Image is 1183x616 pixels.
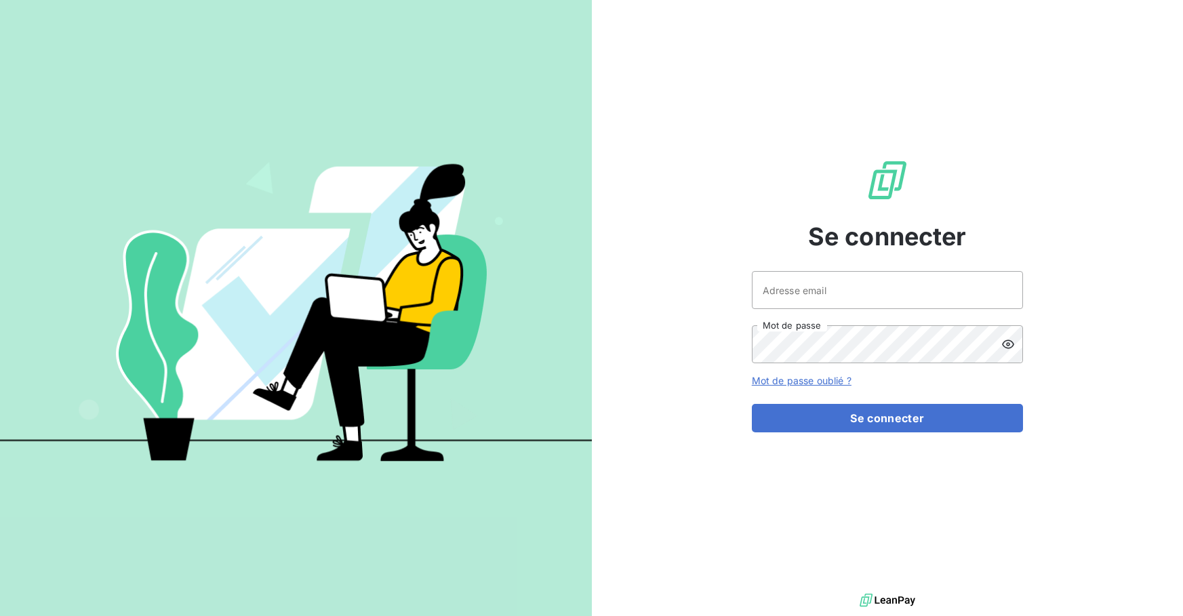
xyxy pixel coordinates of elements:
[866,159,909,202] img: Logo LeanPay
[752,271,1023,309] input: placeholder
[860,590,915,611] img: logo
[752,404,1023,432] button: Se connecter
[752,375,851,386] a: Mot de passe oublié ?
[808,218,967,255] span: Se connecter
